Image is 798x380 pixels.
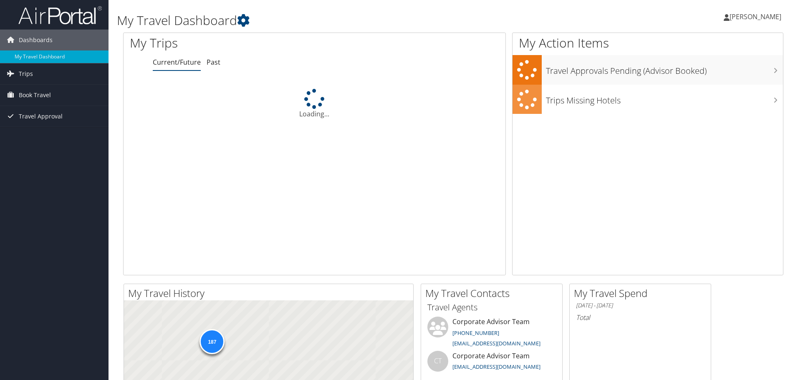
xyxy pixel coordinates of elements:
[513,34,783,52] h1: My Action Items
[19,63,33,84] span: Trips
[730,12,781,21] span: [PERSON_NAME]
[576,302,705,310] h6: [DATE] - [DATE]
[207,58,220,67] a: Past
[513,85,783,114] a: Trips Missing Hotels
[124,89,505,119] div: Loading...
[513,55,783,85] a: Travel Approvals Pending (Advisor Booked)
[546,91,783,106] h3: Trips Missing Hotels
[117,12,566,29] h1: My Travel Dashboard
[128,286,413,300] h2: My Travel History
[19,85,51,106] span: Book Travel
[130,34,340,52] h1: My Trips
[425,286,562,300] h2: My Travel Contacts
[452,363,540,370] a: [EMAIL_ADDRESS][DOMAIN_NAME]
[427,351,448,372] div: CT
[423,351,560,378] li: Corporate Advisor Team
[19,30,53,50] span: Dashboards
[427,302,556,313] h3: Travel Agents
[574,286,711,300] h2: My Travel Spend
[18,5,102,25] img: airportal-logo.png
[199,329,225,354] div: 187
[153,58,201,67] a: Current/Future
[452,329,499,337] a: [PHONE_NUMBER]
[576,313,705,322] h6: Total
[19,106,63,127] span: Travel Approval
[724,4,790,29] a: [PERSON_NAME]
[423,317,560,351] li: Corporate Advisor Team
[546,61,783,77] h3: Travel Approvals Pending (Advisor Booked)
[452,340,540,347] a: [EMAIL_ADDRESS][DOMAIN_NAME]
